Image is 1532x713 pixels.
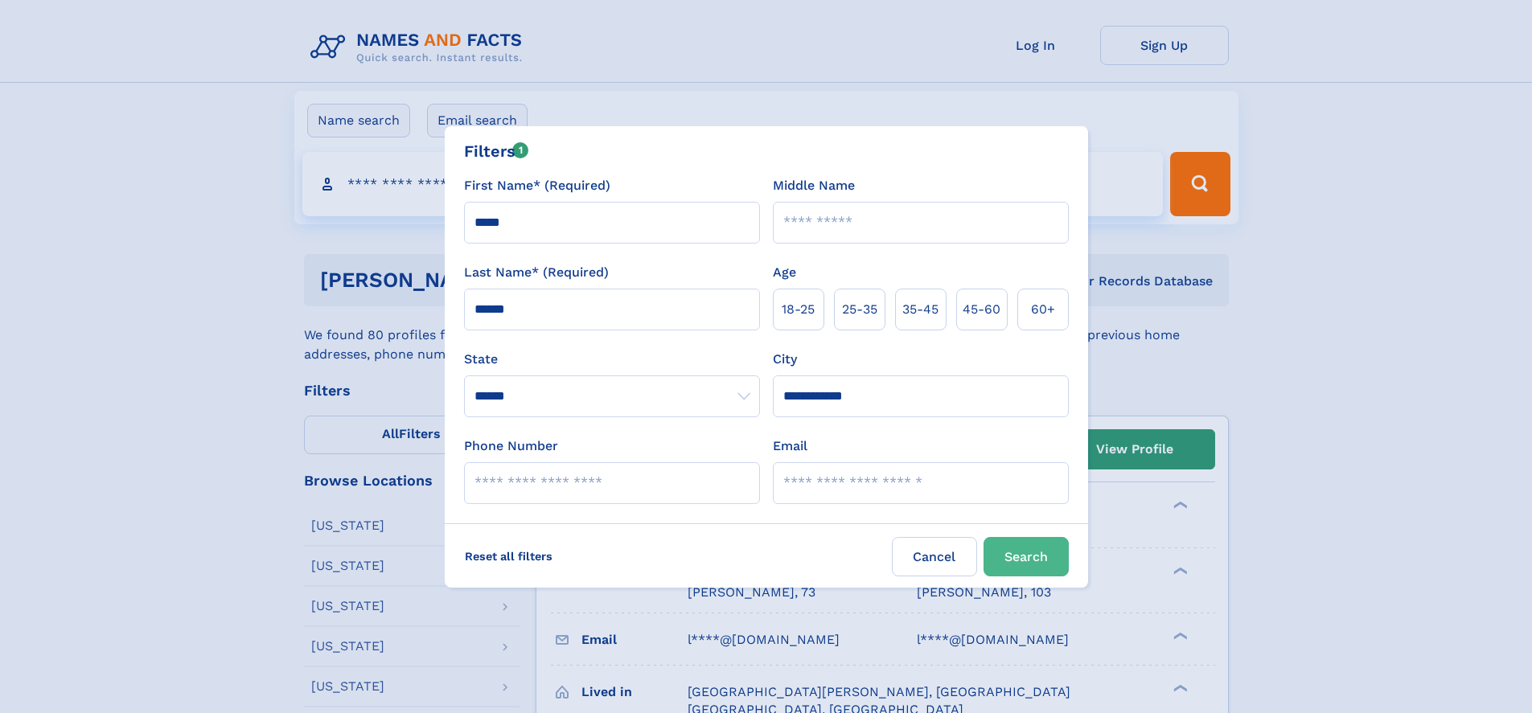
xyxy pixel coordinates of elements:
[1031,300,1055,319] span: 60+
[782,300,815,319] span: 18‑25
[773,436,807,456] label: Email
[963,300,1000,319] span: 45‑60
[773,350,797,369] label: City
[454,537,563,576] label: Reset all filters
[773,263,796,282] label: Age
[984,537,1069,576] button: Search
[464,436,558,456] label: Phone Number
[842,300,877,319] span: 25‑35
[464,176,610,195] label: First Name* (Required)
[773,176,855,195] label: Middle Name
[902,300,939,319] span: 35‑45
[464,350,760,369] label: State
[464,263,609,282] label: Last Name* (Required)
[464,139,529,163] div: Filters
[892,537,977,576] label: Cancel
